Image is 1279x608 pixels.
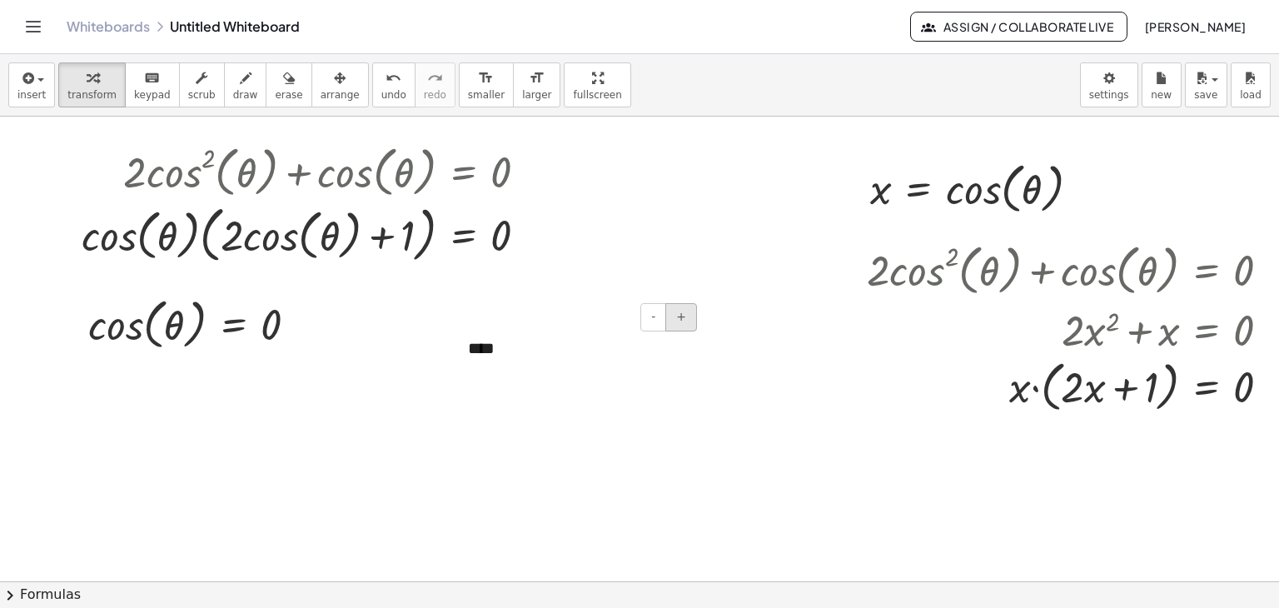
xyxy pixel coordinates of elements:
span: Assign / Collaborate Live [924,19,1113,34]
span: - [651,310,655,323]
span: + [676,310,686,323]
button: redoredo [415,62,455,107]
button: erase [266,62,311,107]
span: fullscreen [573,89,621,101]
span: [PERSON_NAME] [1144,19,1246,34]
button: keyboardkeypad [125,62,180,107]
button: - [640,303,666,331]
button: format_sizesmaller [459,62,514,107]
span: erase [275,89,302,101]
button: arrange [311,62,369,107]
span: larger [522,89,551,101]
span: draw [233,89,258,101]
button: settings [1080,62,1138,107]
span: scrub [188,89,216,101]
span: load [1240,89,1262,101]
button: insert [8,62,55,107]
i: format_size [478,68,494,88]
button: fullscreen [564,62,630,107]
span: redo [424,89,446,101]
button: Assign / Collaborate Live [910,12,1127,42]
a: Whiteboards [67,18,150,35]
button: Toggle navigation [20,13,47,40]
button: + [665,303,697,331]
span: new [1151,89,1172,101]
i: format_size [529,68,545,88]
span: insert [17,89,46,101]
button: [PERSON_NAME] [1131,12,1259,42]
span: keypad [134,89,171,101]
button: format_sizelarger [513,62,560,107]
button: undoundo [372,62,416,107]
button: save [1185,62,1227,107]
i: redo [427,68,443,88]
button: new [1142,62,1182,107]
button: scrub [179,62,225,107]
span: smaller [468,89,505,101]
span: undo [381,89,406,101]
span: arrange [321,89,360,101]
button: load [1231,62,1271,107]
i: keyboard [144,68,160,88]
span: transform [67,89,117,101]
span: save [1194,89,1217,101]
button: transform [58,62,126,107]
button: draw [224,62,267,107]
span: settings [1089,89,1129,101]
i: undo [386,68,401,88]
